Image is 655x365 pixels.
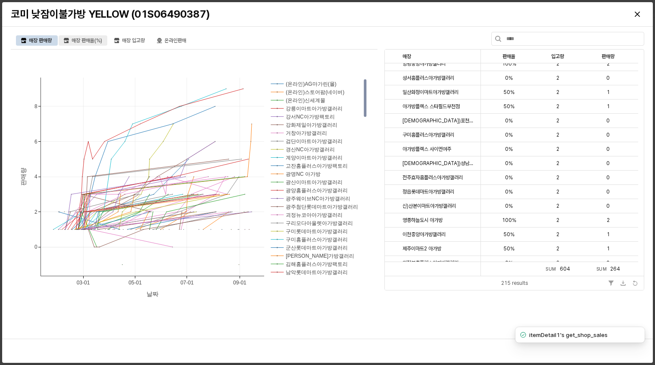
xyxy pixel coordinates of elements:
span: 0 [606,146,610,153]
span: 1 [607,245,610,252]
span: 50% [503,231,515,238]
span: 2 [556,60,559,67]
span: 0 [606,259,610,266]
span: 2 [556,117,559,124]
span: [DEMOGRAPHIC_DATA])성남이마트 아가방갤러리 [402,160,477,167]
span: 정읍롯데마트아가방갤러리 [402,188,454,195]
button: Download [618,278,628,288]
span: 전주효자홈플러스아가방갤러리 [402,174,463,181]
span: 0% [505,259,513,266]
span: 0% [505,131,513,138]
span: 2 [556,203,559,209]
span: 아가방플렉스 스타필드부천점 [402,103,460,110]
div: Table toolbar [385,276,644,290]
span: 2 [556,259,559,266]
span: 판매량 [602,53,614,59]
span: 0 [606,160,610,167]
span: 입고량 [551,53,564,59]
span: 성서홈플러스아가방갤러리 [402,75,454,81]
span: 264 [610,266,620,272]
span: 100% [502,217,516,224]
span: 양평중앙아가방갤러리 [402,60,446,67]
span: 0 [606,117,610,124]
span: 1 [607,89,610,96]
span: 일산화정이마트아가방갤러리 [402,89,458,96]
span: 매장 [402,53,411,59]
h4: itemDetail1's get_shop_sales [529,331,608,339]
span: 0 [606,174,610,181]
span: 50% [503,103,515,110]
span: 0% [505,160,513,167]
span: 0% [505,75,513,81]
div: 매장 판매량 [29,35,52,46]
span: 2 [556,188,559,195]
div: success [519,331,527,339]
span: [DEMOGRAPHIC_DATA])포천이마트아가방 [402,117,477,124]
span: 0% [505,117,513,124]
span: 604 [560,266,570,272]
span: 0 [606,203,610,209]
span: 2 [607,217,610,224]
span: 50% [503,89,515,96]
span: 2 [556,245,559,252]
button: Filter [606,278,616,288]
span: 50% [503,245,515,252]
div: 매장 입고량 [122,35,145,46]
span: 영종하늘도시 아가방 [402,217,443,224]
span: 2 [556,146,559,153]
span: 0% [505,146,513,153]
span: Sum [596,266,611,271]
span: 의정부홈플러스아가방갤러리 [402,259,458,266]
span: 2 [556,231,559,238]
span: 아가방플렉스 사이먼여주 [402,146,451,153]
span: 구미홈플러스아가방갤러리 [402,131,454,138]
span: 2 [556,103,559,110]
span: 0 [606,131,610,138]
span: 2 [556,75,559,81]
div: 매장 입고량 [109,35,150,46]
div: 매장 판매율(%) [59,35,107,46]
span: 이천중앙아가방갤러리 [402,231,446,238]
span: Sum [546,266,560,271]
span: 0% [505,203,513,209]
button: Close [630,7,644,21]
span: 제주이마트2 아가방 [402,245,441,252]
span: 0% [505,188,513,195]
h3: 코미 낮잠이불가방 YELLOW (01S06490387) [11,8,484,20]
span: 1 [607,103,610,110]
span: 100% [502,60,516,67]
div: 매장 판매율(%) [72,35,102,46]
span: 2 [556,217,559,224]
button: Refresh [630,278,640,288]
div: Notifications (F8) [505,329,655,365]
span: 2 [556,174,559,181]
span: 2 [556,160,559,167]
span: 0% [505,174,513,181]
span: 1 [607,231,610,238]
span: 0 [606,188,610,195]
div: 온라인판매 [152,35,191,46]
span: 2 [556,89,559,96]
span: 0 [606,75,610,81]
span: 판매율 [502,53,515,59]
div: 온라인판매 [165,35,186,46]
span: 2 [607,60,610,67]
div: 215 results [501,279,528,287]
div: 매장 판매량 [16,35,57,46]
span: 신)산본이마트아가방갤러리 [402,203,456,209]
span: 2 [556,131,559,138]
